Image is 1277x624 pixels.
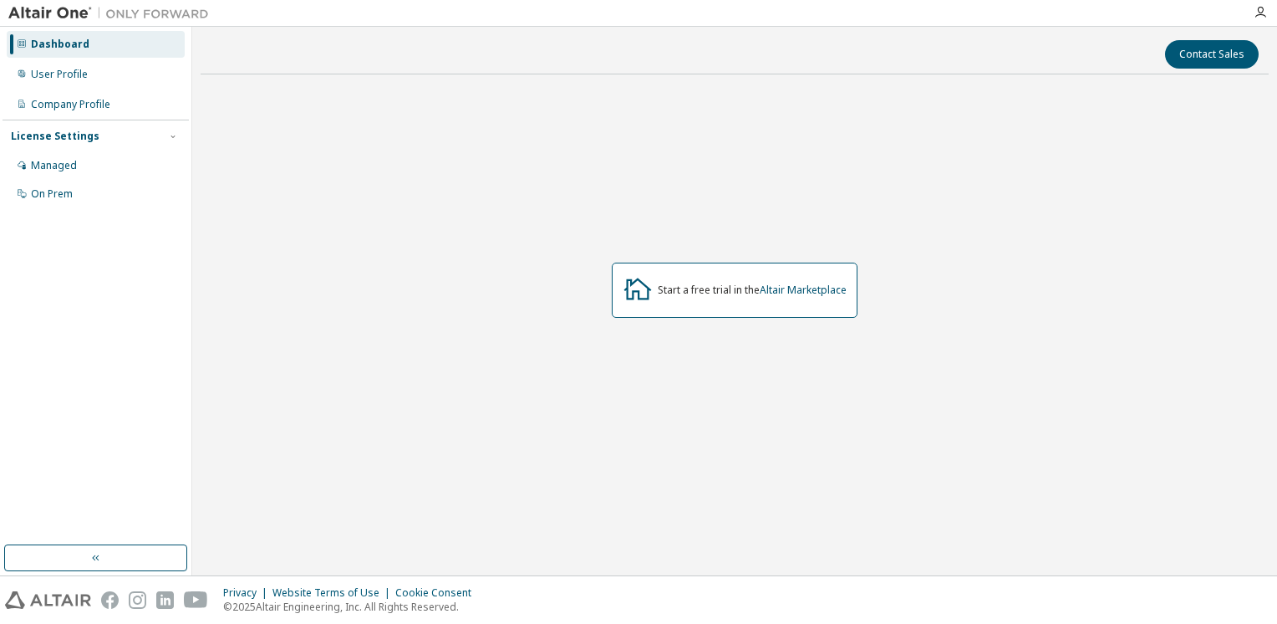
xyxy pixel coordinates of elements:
[223,600,481,614] p: © 2025 Altair Engineering, Inc. All Rights Reserved.
[156,591,174,609] img: linkedin.svg
[760,283,847,297] a: Altair Marketplace
[129,591,146,609] img: instagram.svg
[8,5,217,22] img: Altair One
[31,38,89,51] div: Dashboard
[272,586,395,600] div: Website Terms of Use
[31,187,73,201] div: On Prem
[31,159,77,172] div: Managed
[1165,40,1259,69] button: Contact Sales
[5,591,91,609] img: altair_logo.svg
[101,591,119,609] img: facebook.svg
[658,284,847,297] div: Start a free trial in the
[31,98,110,111] div: Company Profile
[31,68,88,81] div: User Profile
[395,586,481,600] div: Cookie Consent
[184,591,208,609] img: youtube.svg
[11,130,99,143] div: License Settings
[223,586,272,600] div: Privacy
